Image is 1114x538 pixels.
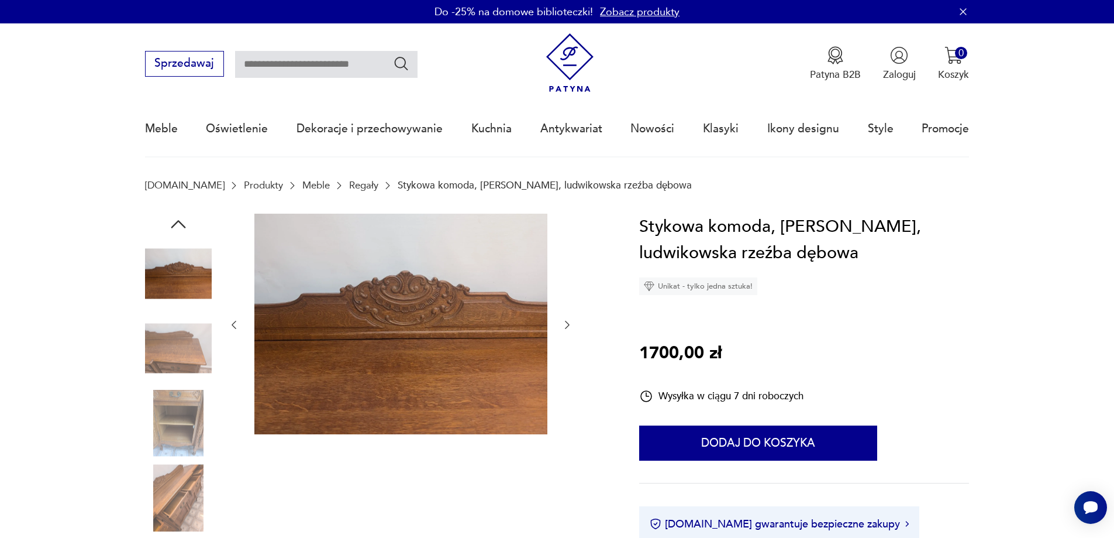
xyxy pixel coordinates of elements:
[639,214,969,267] h1: Stykowa komoda, [PERSON_NAME], ludwikowska rzeźba dębowa
[767,102,839,156] a: Ikony designu
[145,102,178,156] a: Meble
[639,340,722,367] p: 1700,00 zł
[639,277,757,295] div: Unikat - tylko jedna sztuka!
[145,180,225,191] a: [DOMAIN_NAME]
[868,102,894,156] a: Style
[540,102,602,156] a: Antykwariat
[810,46,861,81] button: Patyna B2B
[471,102,512,156] a: Kuchnia
[810,46,861,81] a: Ikona medaluPatyna B2B
[883,46,916,81] button: Zaloguj
[955,47,967,59] div: 0
[810,68,861,81] p: Patyna B2B
[644,281,654,292] img: Ikona diamentu
[883,68,916,81] p: Zaloguj
[944,46,963,64] img: Ikona koszyka
[922,102,969,156] a: Promocje
[650,517,909,532] button: [DOMAIN_NAME] gwarantuje bezpieczne zakupy
[905,521,909,527] img: Ikona strzałki w prawo
[630,102,674,156] a: Nowości
[206,102,268,156] a: Oświetlenie
[639,426,877,461] button: Dodaj do koszyka
[145,60,224,69] a: Sprzedawaj
[145,390,212,457] img: Zdjęcie produktu Stykowa komoda, bufet, ludwikowska rzeźba dębowa
[826,46,844,64] img: Ikona medalu
[938,46,969,81] button: 0Koszyk
[349,180,378,191] a: Regały
[244,180,283,191] a: Produkty
[145,315,212,382] img: Zdjęcie produktu Stykowa komoda, bufet, ludwikowska rzeźba dębowa
[145,464,212,531] img: Zdjęcie produktu Stykowa komoda, bufet, ludwikowska rzeźba dębowa
[600,5,680,19] a: Zobacz produkty
[145,51,224,77] button: Sprzedawaj
[1074,491,1107,524] iframe: Smartsupp widget button
[302,180,330,191] a: Meble
[296,102,443,156] a: Dekoracje i przechowywanie
[540,33,599,92] img: Patyna - sklep z meblami i dekoracjami vintage
[890,46,908,64] img: Ikonka użytkownika
[639,389,803,403] div: Wysyłka w ciągu 7 dni roboczych
[703,102,739,156] a: Klasyki
[145,241,212,307] img: Zdjęcie produktu Stykowa komoda, bufet, ludwikowska rzeźba dębowa
[650,518,661,530] img: Ikona certyfikatu
[938,68,969,81] p: Koszyk
[434,5,593,19] p: Do -25% na domowe biblioteczki!
[254,214,547,434] img: Zdjęcie produktu Stykowa komoda, bufet, ludwikowska rzeźba dębowa
[393,55,410,72] button: Szukaj
[398,180,692,191] p: Stykowa komoda, [PERSON_NAME], ludwikowska rzeźba dębowa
